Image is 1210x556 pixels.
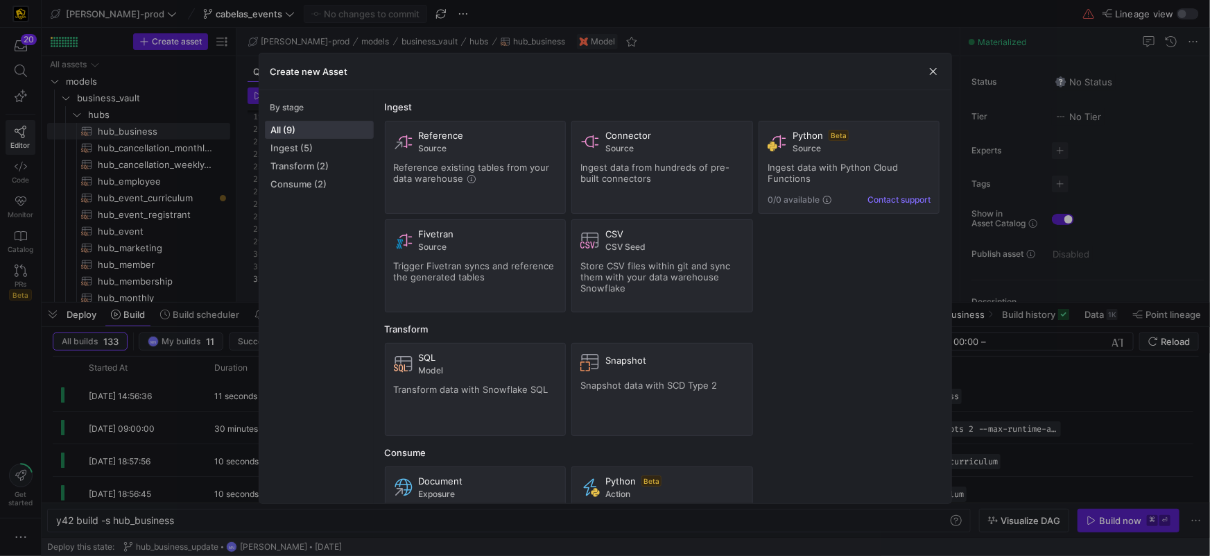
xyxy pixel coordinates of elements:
span: Reference [419,130,464,141]
button: PythonBetaSourceIngest data with Python Cloud Functions0/0 availableContact support [759,121,940,214]
span: 0/0 available [768,195,820,205]
span: Python [793,130,823,141]
button: ReferenceSourceReference existing tables from your data warehouse [385,121,567,214]
span: Snapshot data with SCD Type 2 [580,380,717,391]
span: Ingest data with Python Cloud Functions [768,162,899,184]
span: Transform (2) [271,160,368,171]
button: ConnectorSourceIngest data from hundreds of pre-built connectors [571,121,753,214]
h3: Create new Asset [270,66,348,77]
span: CSV Seed [605,242,744,252]
span: Source [419,242,558,252]
span: Consume (2) [271,178,368,189]
span: Ingest data from hundreds of pre-built connectors [580,162,729,184]
div: By stage [270,103,374,112]
button: All (9) [265,121,374,139]
button: CSVCSV SeedStore CSV files within git and sync them with your data warehouse Snowflake [571,219,753,312]
div: Ingest [385,101,940,112]
span: Reference existing tables from your data warehouse [394,162,550,184]
span: Beta [829,130,849,141]
span: SQL [419,352,436,363]
span: Source [793,144,931,153]
button: SnapshotSnapshot data with SCD Type 2 [571,343,753,436]
span: Document [419,475,463,487]
span: Snapshot [605,355,646,366]
button: Contact support [867,195,931,205]
button: Transform (2) [265,157,374,175]
div: Transform [385,323,940,335]
span: Source [419,144,558,153]
span: Action [605,489,744,499]
span: Beta [641,475,662,487]
span: Trigger Fivetran syncs and reference the generated tables [394,260,555,283]
button: Ingest (5) [265,139,374,157]
button: FivetranSourceTrigger Fivetran syncs and reference the generated tables [385,219,567,312]
span: Model [419,366,558,376]
span: All (9) [271,124,368,135]
span: Transform data with Snowflake SQL [394,384,548,395]
span: Ingest (5) [271,142,368,153]
span: Source [605,144,744,153]
span: Python [605,475,636,487]
button: Consume (2) [265,175,374,193]
span: Store CSV files within git and sync them with your data warehouse Snowflake [580,260,730,294]
span: Fivetran [419,228,454,239]
div: Consume [385,447,940,458]
button: SQLModelTransform data with Snowflake SQL [385,343,567,436]
span: CSV [605,228,623,239]
span: Connector [605,130,651,141]
span: Exposure [419,489,558,499]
